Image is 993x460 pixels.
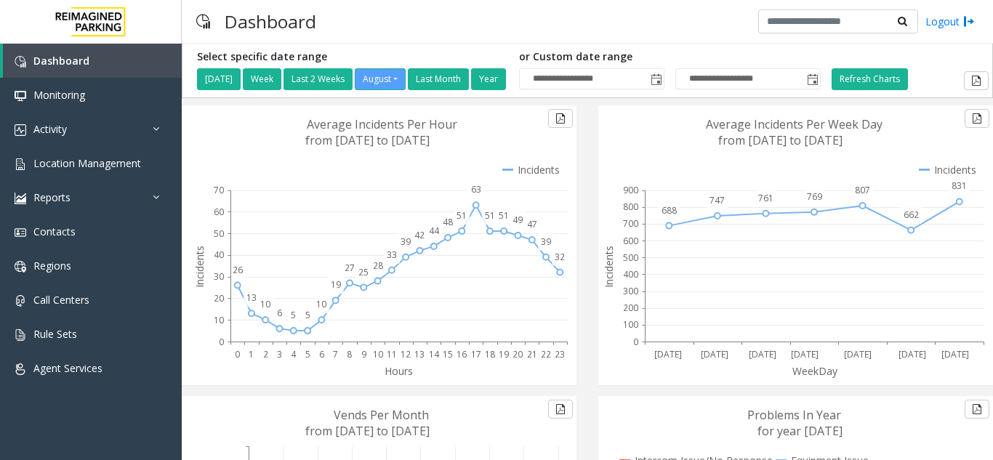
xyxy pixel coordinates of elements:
span: Regions [33,259,71,273]
text: 2 [263,348,268,360]
text: 16 [457,348,467,360]
text: 19 [499,348,509,360]
img: 'icon' [15,158,26,170]
text: 26 [233,264,243,276]
text: 22 [541,348,551,360]
text: from [DATE] to [DATE] [305,423,430,439]
text: 17 [471,348,481,360]
text: 60 [214,206,224,218]
text: WeekDay [792,364,838,378]
text: 0 [235,348,240,360]
button: Export to pdf [965,400,989,419]
text: 769 [807,190,822,203]
span: Contacts [33,225,76,238]
text: 27 [345,262,355,274]
span: Location Management [33,156,141,170]
text: 20 [512,348,523,360]
text: 50 [214,227,224,240]
img: 'icon' [15,193,26,204]
text: 10 [260,298,270,310]
text: 15 [443,348,453,360]
text: 47 [527,218,537,230]
text: 600 [623,235,638,247]
text: 8 [347,348,352,360]
img: 'icon' [15,261,26,273]
text: 11 [387,348,397,360]
button: August [355,68,406,90]
text: 500 [623,251,638,264]
text: 39 [541,235,551,248]
text: 48 [443,216,453,228]
text: 12 [401,348,411,360]
text: [DATE] [701,348,728,360]
text: 20 [214,292,224,304]
text: 0 [633,336,638,348]
text: from [DATE] to [DATE] [718,132,843,148]
text: from [DATE] to [DATE] [305,132,430,148]
text: 5 [305,348,310,360]
text: 900 [623,184,638,196]
text: 51 [457,209,467,222]
text: 21 [527,348,537,360]
text: 19 [331,278,341,291]
text: 32 [555,251,565,263]
text: 3 [277,348,282,360]
text: 6 [319,348,324,360]
text: 30 [214,270,224,283]
text: [DATE] [749,348,776,360]
text: for year [DATE] [757,423,843,439]
text: 100 [623,318,638,331]
text: 51 [499,209,509,222]
text: [DATE] [898,348,926,360]
img: pageIcon [196,4,210,39]
img: 'icon' [15,56,26,68]
text: 5 [305,309,310,321]
text: 700 [623,217,638,230]
text: 807 [855,184,870,196]
text: 6 [277,307,282,319]
span: Rule Sets [33,327,77,341]
text: 688 [662,204,677,217]
text: 49 [512,214,523,226]
a: Dashboard [3,44,182,78]
text: 662 [904,209,919,221]
text: 44 [429,225,440,237]
button: Last Month [408,68,469,90]
span: Agent Services [33,361,102,375]
text: 4 [291,348,297,360]
text: 400 [623,268,638,281]
a: Logout [925,14,975,29]
text: Average Incidents Per Hour [307,116,457,132]
text: 39 [401,235,411,248]
img: 'icon' [15,295,26,307]
text: 18 [485,348,495,360]
text: [DATE] [654,348,682,360]
img: 'icon' [15,227,26,238]
text: 0 [219,336,224,348]
span: Toggle popup [804,69,820,89]
img: 'icon' [15,363,26,375]
button: Export to pdf [964,71,989,90]
h5: Select specific date range [197,51,508,63]
span: Toggle popup [648,69,664,89]
text: [DATE] [941,348,969,360]
h3: Dashboard [217,4,323,39]
text: 33 [387,249,397,261]
button: [DATE] [197,68,241,90]
button: Last 2 Weeks [284,68,353,90]
text: Average Incidents Per Week Day [706,116,883,132]
button: Year [471,68,506,90]
text: 25 [358,266,369,278]
button: Export to pdf [965,109,989,128]
text: 761 [758,192,773,204]
text: 40 [214,249,224,261]
text: 70 [214,184,224,196]
img: logout [963,14,975,29]
button: Refresh Charts [832,68,908,90]
text: 10 [316,298,326,310]
text: 7 [333,348,338,360]
text: 13 [414,348,425,360]
button: Week [243,68,281,90]
text: 42 [414,229,425,241]
text: Incidents [602,246,616,288]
